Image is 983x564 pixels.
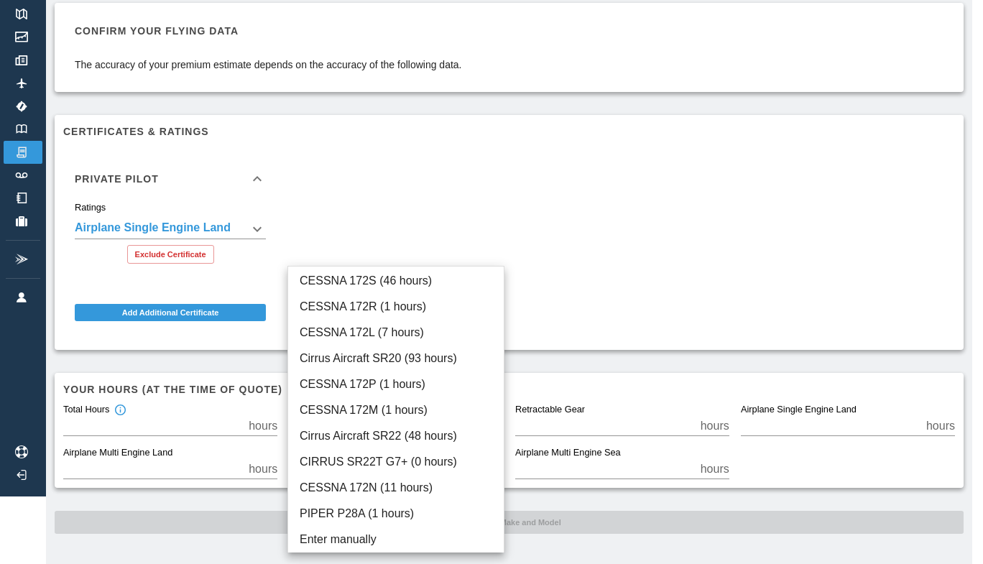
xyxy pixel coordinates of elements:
[288,371,504,397] li: CESSNA 172P (1 hours)
[288,397,504,423] li: CESSNA 172M (1 hours)
[288,320,504,346] li: CESSNA 172L (7 hours)
[288,346,504,371] li: Cirrus Aircraft SR20 (93 hours)
[288,449,504,475] li: CIRRUS SR22T G7+ (0 hours)
[288,501,504,527] li: PIPER P28A (1 hours)
[288,527,504,553] li: Enter manually
[288,268,504,294] li: CESSNA 172S (46 hours)
[288,423,504,449] li: Cirrus Aircraft SR22 (48 hours)
[288,475,504,501] li: CESSNA 172N (11 hours)
[288,294,504,320] li: CESSNA 172R (1 hours)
